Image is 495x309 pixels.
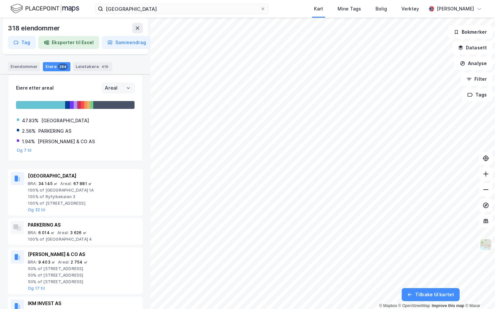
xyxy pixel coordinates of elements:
[461,73,492,86] button: Filter
[28,181,37,186] div: BRA :
[338,5,361,13] div: Mine Tags
[103,4,260,14] input: Søk på adresse, matrikkel, gårdeiere, leietakere eller personer
[462,88,492,101] button: Tags
[58,63,68,70] div: 284
[43,62,70,71] div: Eiere
[22,127,36,135] div: 2.56%
[126,85,131,91] button: Open
[480,238,492,251] img: Z
[22,138,35,146] div: 1.94%
[462,278,495,309] iframe: Chat Widget
[57,230,69,235] div: Areal :
[38,230,55,235] div: 6 014 ㎡
[100,63,110,70] div: 419
[28,221,140,229] div: PARKERING AS
[102,83,134,93] input: ClearOpen
[28,300,140,307] div: IKM INVEST AS
[73,181,92,186] div: 67 881 ㎡
[432,303,464,308] a: Improve this map
[38,138,95,146] div: [PERSON_NAME] & CO AS
[8,62,40,71] div: Eiendommer
[28,273,140,278] div: 50% of [STREET_ADDRESS]
[28,260,37,265] div: BRA :
[28,172,140,180] div: [GEOGRAPHIC_DATA]
[38,260,55,265] div: 9 403 ㎡
[17,148,32,153] button: Og 7 til
[38,127,71,135] div: PARKERING AS
[28,266,140,271] div: 50% of [STREET_ADDRESS]
[16,84,102,92] div: Eiere etter areal
[452,41,492,54] button: Datasett
[58,260,69,265] div: Areal :
[8,36,36,49] button: Tag
[28,286,45,291] button: Og 17 til
[376,5,387,13] div: Bolig
[38,36,99,49] button: Eksporter til Excel
[28,237,140,242] div: 100% of [GEOGRAPHIC_DATA] 4
[454,57,492,70] button: Analyse
[448,26,492,39] button: Bokmerker
[102,36,152,49] button: Sammendrag
[41,117,89,125] div: [GEOGRAPHIC_DATA]
[73,62,112,71] div: Leietakere
[28,250,140,258] div: [PERSON_NAME] & CO AS
[60,181,72,186] div: Areal :
[398,303,430,308] a: OpenStreetMap
[71,260,87,265] div: 2 754 ㎡
[22,117,39,125] div: 47.83%
[401,5,419,13] div: Verktøy
[28,230,37,235] div: BRA :
[28,194,140,199] div: 100% of Ryfylkekaien 3
[70,230,86,235] div: 3 626 ㎡
[437,5,474,13] div: [PERSON_NAME]
[28,188,140,193] div: 100% of [GEOGRAPHIC_DATA] 1A
[402,288,460,301] button: Tilbake til kartet
[28,207,45,213] button: Og 32 til
[8,23,61,33] div: 318 eiendommer
[28,279,140,284] div: 50% of [STREET_ADDRESS]
[462,278,495,309] div: Kontrollprogram for chat
[28,201,140,206] div: 100% of [STREET_ADDRESS]
[314,5,323,13] div: Kart
[10,3,79,14] img: logo.f888ab2527a4732fd821a326f86c7f29.svg
[38,181,58,186] div: 34 145 ㎡
[379,303,397,308] a: Mapbox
